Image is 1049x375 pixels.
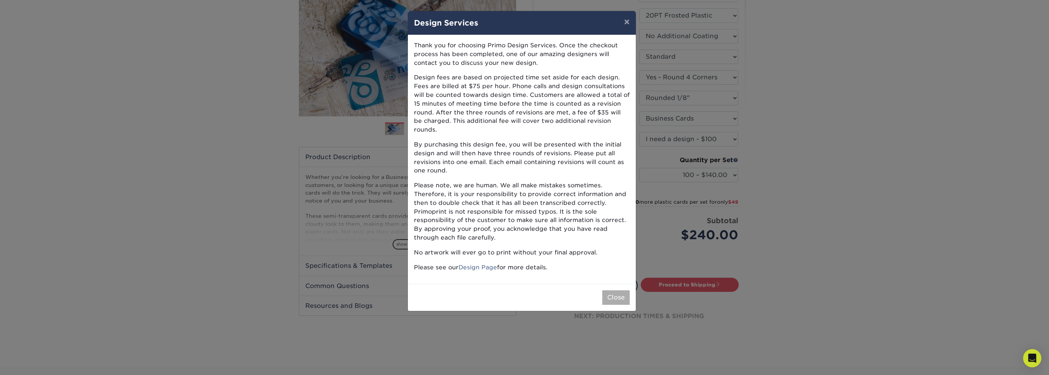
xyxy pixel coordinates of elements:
div: Open Intercom Messenger [1023,349,1041,367]
p: Please see our for more details. [414,263,630,272]
a: Design Page [459,264,497,271]
p: No artwork will ever go to print without your final approval. [414,248,630,257]
button: Close [602,290,630,305]
p: Thank you for choosing Primo Design Services. Once the checkout process has been completed, one o... [414,41,630,67]
button: × [618,11,635,32]
p: Please note, we are human. We all make mistakes sometimes. Therefore, it is your responsibility t... [414,181,630,242]
p: Design fees are based on projected time set aside for each design. Fees are billed at $75 per hou... [414,73,630,134]
h4: Design Services [414,17,630,29]
p: By purchasing this design fee, you will be presented with the initial design and will then have t... [414,140,630,175]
